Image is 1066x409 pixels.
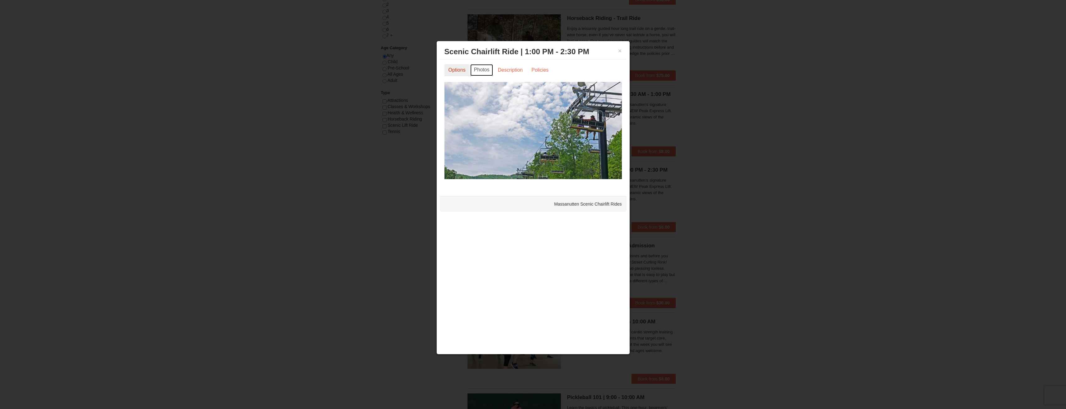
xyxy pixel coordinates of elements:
[444,47,622,56] h3: Scenic Chairlift Ride | 1:00 PM - 2:30 PM
[440,196,627,212] div: Massanutten Scenic Chairlift Rides
[618,48,622,54] button: ×
[527,64,552,76] a: Policies
[470,64,493,76] a: Photos
[444,64,470,76] a: Options
[444,82,622,179] img: 24896431-9-664d1467.jpg
[494,64,527,76] a: Description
